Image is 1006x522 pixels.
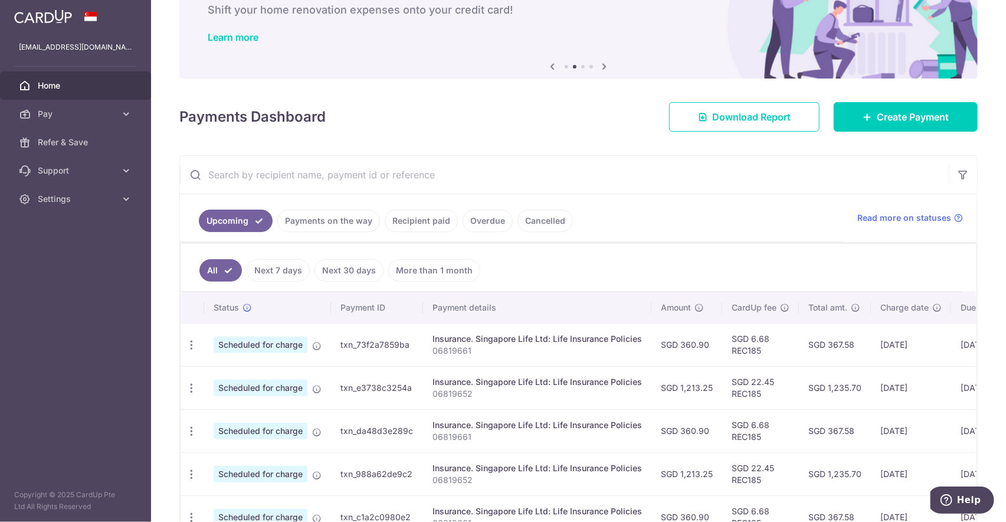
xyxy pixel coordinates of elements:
span: Download Report [712,110,791,124]
p: 06819652 [432,388,642,400]
span: Pay [38,108,116,120]
td: [DATE] [871,409,951,452]
td: SGD 22.45 REC185 [722,452,799,495]
span: Charge date [880,302,929,314]
span: Create Payment [877,110,949,124]
td: SGD 1,213.25 [651,452,722,495]
span: Due date [961,302,996,314]
div: Insurance. Singapore Life Ltd: Life Insurance Policies [432,333,642,345]
img: CardUp [14,9,72,24]
td: SGD 1,213.25 [651,366,722,409]
td: txn_988a62de9c2 [331,452,423,495]
div: Insurance. Singapore Life Ltd: Life Insurance Policies [432,419,642,431]
td: SGD 6.68 REC185 [722,409,799,452]
p: 06819652 [432,474,642,486]
span: Scheduled for charge [214,423,307,439]
span: CardUp fee [732,302,776,314]
span: Scheduled for charge [214,337,307,353]
h4: Payments Dashboard [179,106,326,128]
span: Settings [38,193,116,205]
a: Next 7 days [247,259,310,282]
a: Next 30 days [314,259,384,282]
span: Home [38,80,116,92]
div: Insurance. Singapore Life Ltd: Life Insurance Policies [432,376,642,388]
span: Read more on statuses [857,212,951,224]
span: Status [214,302,239,314]
div: Insurance. Singapore Life Ltd: Life Insurance Policies [432,462,642,474]
td: txn_e3738c3254a [331,366,423,409]
a: Cancelled [517,210,573,232]
span: Support [38,165,116,177]
span: Refer & Save [38,136,116,148]
td: SGD 22.45 REC185 [722,366,799,409]
a: Payments on the way [277,210,380,232]
td: txn_73f2a7859ba [331,323,423,366]
td: [DATE] [871,366,951,409]
td: [DATE] [871,323,951,366]
span: Scheduled for charge [214,466,307,482]
a: More than 1 month [388,259,480,282]
td: SGD 1,235.70 [799,452,871,495]
td: SGD 360.90 [651,409,722,452]
td: SGD 1,235.70 [799,366,871,409]
iframe: Opens a widget where you can find more information [930,487,994,516]
td: [DATE] [871,452,951,495]
td: txn_da48d3e289c [331,409,423,452]
div: Insurance. Singapore Life Ltd: Life Insurance Policies [432,505,642,517]
span: Amount [661,302,691,314]
a: Learn more [208,31,258,43]
a: Create Payment [834,102,978,132]
p: [EMAIL_ADDRESS][DOMAIN_NAME] [19,41,132,53]
a: Download Report [669,102,820,132]
a: Upcoming [199,210,273,232]
p: 06819661 [432,345,642,357]
a: Overdue [463,210,513,232]
th: Payment details [423,292,651,323]
span: Total amt. [808,302,847,314]
input: Search by recipient name, payment id or reference [180,156,949,194]
th: Payment ID [331,292,423,323]
a: All [199,259,242,282]
h6: Shift your home renovation expenses onto your credit card! [208,3,949,17]
td: SGD 367.58 [799,409,871,452]
p: 06819661 [432,431,642,443]
a: Read more on statuses [857,212,963,224]
td: SGD 360.90 [651,323,722,366]
td: SGD 6.68 REC185 [722,323,799,366]
span: Scheduled for charge [214,380,307,396]
td: SGD 367.58 [799,323,871,366]
a: Recipient paid [385,210,458,232]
